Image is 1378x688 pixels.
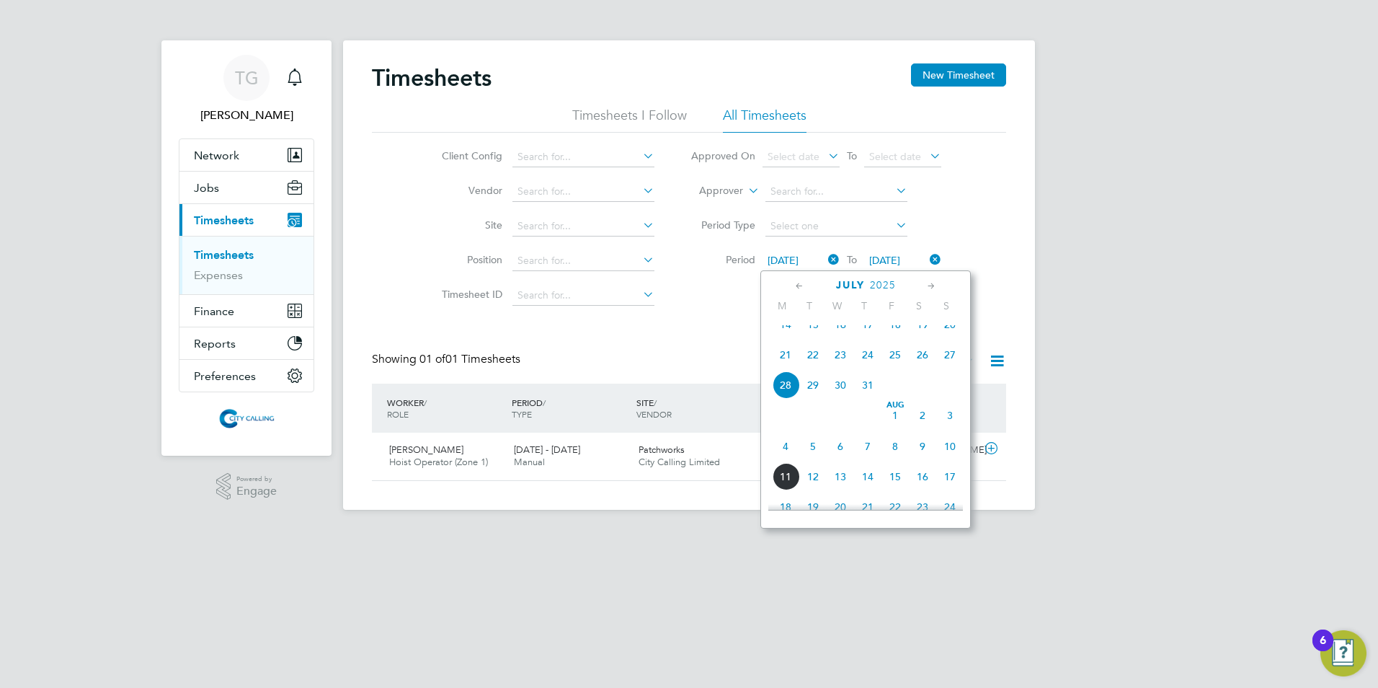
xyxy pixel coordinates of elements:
[936,433,964,460] span: 10
[424,397,427,408] span: /
[690,253,755,266] label: Period
[194,337,236,350] span: Reports
[799,371,827,399] span: 29
[799,463,827,490] span: 12
[161,40,332,456] nav: Main navigation
[772,433,799,460] span: 4
[936,402,964,429] span: 3
[843,250,861,269] span: To
[235,69,259,87] span: TG
[827,463,854,490] span: 13
[723,107,806,133] li: All Timesheets
[827,311,854,338] span: 16
[194,213,254,227] span: Timesheets
[869,254,900,267] span: [DATE]
[881,433,909,460] span: 8
[768,254,799,267] span: [DATE]
[881,463,909,490] span: 15
[850,299,878,312] span: T
[514,456,545,468] span: Manual
[636,408,672,420] span: VENDOR
[437,288,502,301] label: Timesheet ID
[508,389,633,427] div: PERIOD
[854,341,881,369] span: 24
[194,181,219,195] span: Jobs
[179,327,314,359] button: Reports
[878,299,905,312] span: F
[909,433,936,460] span: 9
[389,456,488,468] span: Hoist Operator (Zone 1)
[768,299,796,312] span: M
[419,352,520,366] span: 01 Timesheets
[216,473,277,500] a: Powered byEngage
[854,311,881,338] span: 17
[690,149,755,162] label: Approved On
[639,456,720,468] span: City Calling Limited
[799,433,827,460] span: 5
[909,402,936,429] span: 2
[936,311,964,338] span: 20
[909,311,936,338] span: 19
[179,55,314,124] a: TG[PERSON_NAME]
[772,311,799,338] span: 14
[1320,630,1366,676] button: Open Resource Center, 6 new notifications
[854,433,881,460] span: 7
[898,354,974,369] label: Submitted
[765,216,907,237] input: Select one
[512,216,654,237] input: Search for...
[881,341,909,369] span: 25
[437,184,502,197] label: Vendor
[1320,640,1326,659] div: 6
[827,341,854,369] span: 23
[514,444,580,456] span: [DATE] - [DATE]
[870,279,896,291] span: 2025
[437,149,502,162] label: Client Config
[881,402,909,409] span: Aug
[827,493,854,521] span: 20
[768,150,819,163] span: Select date
[881,402,909,429] span: 1
[854,463,881,490] span: 14
[512,408,532,420] span: TYPE
[799,493,827,521] span: 19
[765,182,907,202] input: Search for...
[796,299,823,312] span: T
[772,371,799,399] span: 28
[572,107,687,133] li: Timesheets I Follow
[823,299,850,312] span: W
[179,295,314,327] button: Finance
[179,407,314,430] a: Go to home page
[236,485,277,498] span: Engage
[827,371,854,399] span: 30
[854,371,881,399] span: 31
[909,463,936,490] span: 16
[179,139,314,171] button: Network
[936,341,964,369] span: 27
[869,150,921,163] span: Select date
[799,341,827,369] span: 22
[654,397,657,408] span: /
[827,433,854,460] span: 6
[639,444,685,456] span: Patchworks
[512,251,654,271] input: Search for...
[387,408,409,420] span: ROLE
[843,146,861,165] span: To
[437,253,502,266] label: Position
[194,248,254,262] a: Timesheets
[215,407,277,430] img: citycalling-logo-retina.png
[383,389,508,427] div: WORKER
[194,268,243,282] a: Expenses
[911,63,1006,87] button: New Timesheet
[881,311,909,338] span: 18
[512,286,654,306] input: Search for...
[678,184,743,198] label: Approver
[936,463,964,490] span: 17
[179,204,314,236] button: Timesheets
[372,352,523,367] div: Showing
[194,369,256,383] span: Preferences
[633,389,757,427] div: SITE
[512,182,654,202] input: Search for...
[179,172,314,203] button: Jobs
[881,493,909,521] span: 22
[372,63,492,92] h2: Timesheets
